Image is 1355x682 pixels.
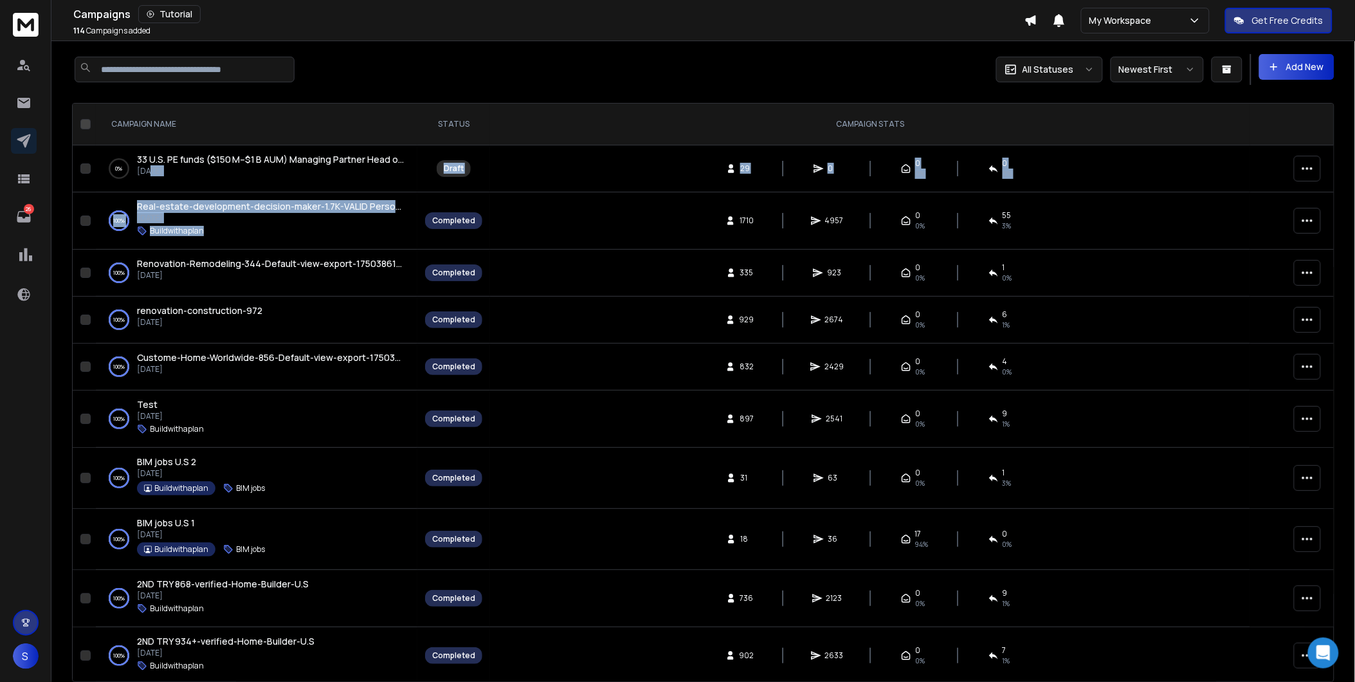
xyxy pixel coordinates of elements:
p: BIM jobs [236,483,265,493]
button: S [13,643,39,669]
span: 2674 [825,315,844,325]
p: Buildwithaplan [150,604,204,614]
span: 1 % [1003,656,1010,666]
p: Buildwithaplan [150,424,204,434]
th: CAMPAIGN NAME [96,104,417,145]
span: 2541 [826,414,842,424]
span: 897 [740,414,754,424]
a: 26 [11,204,37,230]
p: 100 % [113,592,125,605]
p: 100 % [113,266,125,279]
span: 29 [740,163,753,174]
span: 7 [1003,645,1006,656]
span: 0 [1003,529,1008,539]
span: 2633 [825,650,844,661]
span: 0 [915,263,920,273]
td: 100%Custome-Home-Worldwide-856-Default-view-export-1750351168764[DATE] [96,344,417,391]
span: Test [137,398,158,410]
span: renovation-construction-972 [137,304,262,317]
p: 0 % [116,162,123,175]
span: 2ND TRY 934+-verified-Home-Builder-U.S [137,635,314,647]
span: 0 [915,409,920,419]
span: 55 [1003,210,1012,221]
span: 1 % [1003,320,1010,330]
span: 335 [740,268,754,278]
span: 9 [1003,588,1008,598]
div: Campaigns [73,5,1024,23]
span: Custome-Home-Worldwide-856-Default-view-export-1750351168764 [137,351,435,364]
span: 6 [1003,309,1008,320]
div: Completed [432,650,475,661]
td: 100%2ND TRY 868-verified-Home-Builder-U.S[DATE]Buildwithaplan [96,570,417,627]
span: 63 [828,473,841,483]
span: 0% [915,367,925,377]
span: Real-estate-development-decision-maker-1.7K-VALID Personalized [137,200,426,212]
div: Completed [432,473,475,483]
div: Completed [432,315,475,325]
span: 0 [915,158,920,169]
span: 2429 [824,362,844,372]
span: 923 [827,268,841,278]
p: My Workspace [1089,14,1157,27]
span: 17 [915,529,922,539]
th: STATUS [417,104,490,145]
p: [DATE] [137,648,314,658]
a: Renovation-Remodeling-344-Default-view-export-1750386196893 [137,257,405,270]
span: 0 [915,210,920,221]
span: 1710 [740,216,754,226]
span: 0% [915,320,925,330]
span: 3 % [1003,221,1012,231]
td: 100%Renovation-Remodeling-344-Default-view-export-1750386196893[DATE] [96,250,417,297]
p: 100 % [113,313,125,326]
button: Tutorial [138,5,201,23]
td: 100%Test[DATE]Buildwithaplan [96,391,417,448]
a: Test [137,398,158,411]
p: 100 % [113,649,125,662]
p: Buildwithaplan [154,483,208,493]
span: 0 [915,645,920,656]
a: BIM jobs U.S 1 [137,517,195,530]
div: Completed [432,593,475,604]
p: 100 % [113,533,125,546]
p: [DATE] [137,364,405,374]
div: Completed [432,414,475,424]
p: BIM jobs [236,544,265,555]
span: 9 [1003,409,1008,419]
span: 902 [740,650,754,661]
p: 100 % [113,472,125,484]
span: 33 U.S. PE funds ($150 M–$1 B AUM) Managing Partner Head of BD [137,153,415,165]
th: CAMPAIGN STATS [490,104,1250,145]
a: BIM jobs U.S 2 [137,456,196,468]
span: 1 [1003,468,1005,478]
a: 33 U.S. PE funds ($150 M–$1 B AUM) Managing Partner Head of BD [137,153,405,166]
span: 0 [915,468,920,478]
span: 0 [915,588,920,598]
span: 0 % [1003,273,1012,283]
p: Buildwithaplan [150,226,204,236]
div: Completed [432,362,475,372]
span: 18 [740,534,753,544]
p: [DATE] [137,166,405,176]
td: 100%renovation-construction-972[DATE] [96,297,417,344]
p: 100 % [113,214,125,227]
span: 0 [828,163,841,174]
span: 114 [73,25,85,36]
span: 31 [740,473,753,483]
span: 4957 [825,216,844,226]
p: [DATE] [137,468,265,479]
p: All Statuses [1023,63,1074,76]
span: 36 [828,534,841,544]
td: 0%33 U.S. PE funds ($150 M–$1 B AUM) Managing Partner Head of BD[DATE] [96,145,417,192]
span: Renovation-Remodeling-344-Default-view-export-1750386196893 [137,257,424,270]
div: Open Intercom Messenger [1308,638,1339,668]
span: 832 [740,362,754,372]
p: Buildwithaplan [154,544,208,555]
p: 100 % [113,412,125,425]
div: Draft [444,163,464,174]
a: Custome-Home-Worldwide-856-Default-view-export-1750351168764 [137,351,405,364]
span: 0 [915,309,920,320]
